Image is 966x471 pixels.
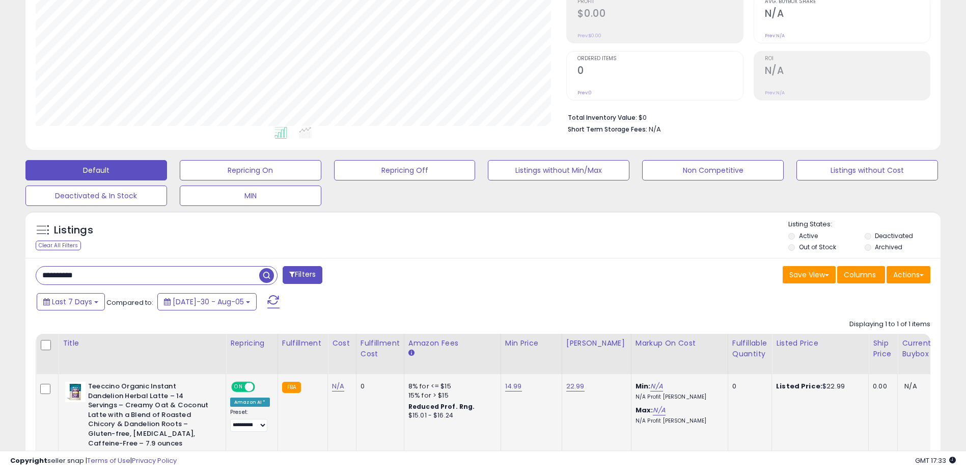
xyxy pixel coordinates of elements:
[568,111,923,123] li: $0
[566,381,585,391] a: 22.99
[332,381,344,391] a: N/A
[649,124,661,134] span: N/A
[915,456,956,465] span: 2025-08-13 17:33 GMT
[408,411,493,420] div: $15.01 - $16.24
[631,334,728,374] th: The percentage added to the cost of goods (COGS) that forms the calculator for Min & Max prices.
[636,381,651,391] b: Min:
[776,382,861,391] div: $22.99
[904,381,917,391] span: N/A
[408,382,493,391] div: 8% for <= $15
[577,65,742,78] h2: 0
[25,160,167,180] button: Default
[332,338,352,349] div: Cost
[887,266,930,283] button: Actions
[642,160,784,180] button: Non Competitive
[106,298,153,307] span: Compared to:
[577,90,592,96] small: Prev: 0
[232,383,245,391] span: ON
[10,456,47,465] strong: Copyright
[132,456,177,465] a: Privacy Policy
[505,338,558,349] div: Min Price
[230,398,270,407] div: Amazon AI *
[873,338,893,359] div: Ship Price
[796,160,938,180] button: Listings without Cost
[63,338,222,349] div: Title
[875,231,913,240] label: Deactivated
[765,56,930,62] span: ROI
[636,394,720,401] p: N/A Profit [PERSON_NAME]
[783,266,836,283] button: Save View
[732,382,764,391] div: 0
[54,223,93,238] h5: Listings
[765,65,930,78] h2: N/A
[283,266,322,284] button: Filters
[52,297,92,307] span: Last 7 Days
[577,8,742,21] h2: $0.00
[776,381,822,391] b: Listed Price:
[488,160,629,180] button: Listings without Min/Max
[408,391,493,400] div: 15% for > $15
[361,382,396,391] div: 0
[636,405,653,415] b: Max:
[765,33,785,39] small: Prev: N/A
[636,338,724,349] div: Markup on Cost
[157,293,257,310] button: [DATE]-30 - Aug-05
[650,381,663,391] a: N/A
[765,90,785,96] small: Prev: N/A
[849,320,930,329] div: Displaying 1 to 1 of 1 items
[88,382,212,451] b: Teeccino Organic Instant Dandelion Herbal Latte – 14 Servings – Creamy Oat & Coconut Latte with a...
[799,243,836,251] label: Out of Stock
[844,270,876,280] span: Columns
[36,241,81,250] div: Clear All Filters
[408,338,496,349] div: Amazon Fees
[799,231,818,240] label: Active
[173,297,244,307] span: [DATE]-30 - Aug-05
[25,186,167,206] button: Deactivated & In Stock
[180,160,321,180] button: Repricing On
[568,125,647,134] b: Short Term Storage Fees:
[65,382,86,402] img: 41gMf8dqxVL._SL40_.jpg
[10,456,177,466] div: seller snap | |
[788,220,941,229] p: Listing States:
[180,186,321,206] button: MIN
[776,338,864,349] div: Listed Price
[282,338,323,349] div: Fulfillment
[230,409,270,432] div: Preset:
[37,293,105,310] button: Last 7 Days
[765,8,930,21] h2: N/A
[505,381,522,391] a: 14.99
[577,56,742,62] span: Ordered Items
[282,382,301,393] small: FBA
[653,405,665,415] a: N/A
[837,266,885,283] button: Columns
[408,402,475,411] b: Reduced Prof. Rng.
[334,160,476,180] button: Repricing Off
[732,338,767,359] div: Fulfillable Quantity
[254,383,270,391] span: OFF
[902,338,954,359] div: Current Buybox Price
[577,33,601,39] small: Prev: $0.00
[361,338,400,359] div: Fulfillment Cost
[408,349,415,358] small: Amazon Fees.
[568,113,637,122] b: Total Inventory Value:
[566,338,627,349] div: [PERSON_NAME]
[873,382,890,391] div: 0.00
[636,417,720,425] p: N/A Profit [PERSON_NAME]
[875,243,902,251] label: Archived
[87,456,130,465] a: Terms of Use
[230,338,273,349] div: Repricing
